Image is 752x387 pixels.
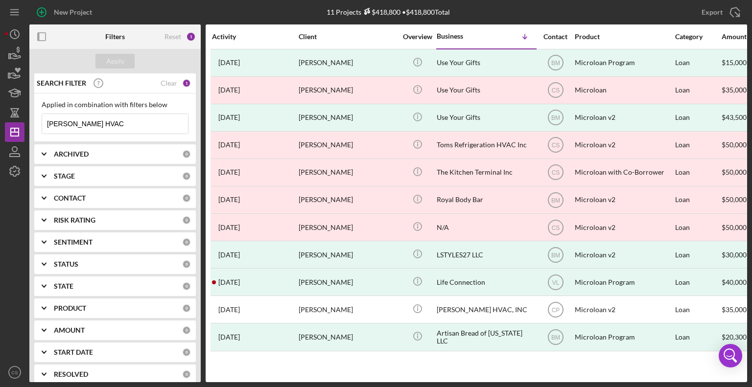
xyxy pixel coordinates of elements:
[437,242,535,268] div: LSTYLES27 LLC
[182,150,191,159] div: 0
[29,2,102,22] button: New Project
[95,54,135,68] button: Apply
[182,282,191,291] div: 0
[212,33,298,41] div: Activity
[299,33,397,41] div: Client
[551,169,560,176] text: CS
[675,324,721,350] div: Loan
[551,334,560,341] text: BM
[551,60,560,67] text: BM
[299,132,397,158] div: [PERSON_NAME]
[575,242,673,268] div: Microloan v2
[675,77,721,103] div: Loan
[575,132,673,158] div: Microloan v2
[54,304,86,312] b: PRODUCT
[218,196,240,204] time: 2024-11-21 01:00
[575,105,673,131] div: Microloan v2
[105,33,125,41] b: Filters
[218,141,240,149] time: 2025-07-01 14:51
[437,269,535,295] div: Life Connection
[675,159,721,185] div: Loan
[182,216,191,225] div: 0
[575,214,673,240] div: Microloan v2
[182,79,191,88] div: 1
[299,50,397,76] div: [PERSON_NAME]
[182,370,191,379] div: 0
[551,114,560,121] text: BM
[54,172,75,180] b: STAGE
[719,344,742,367] div: Open Intercom Messenger
[54,348,93,356] b: START DATE
[575,187,673,213] div: Microloan v2
[182,304,191,313] div: 0
[182,172,191,181] div: 0
[437,105,535,131] div: Use Your Gifts
[161,79,177,87] div: Clear
[218,168,240,176] time: 2023-04-24 16:00
[437,214,535,240] div: N/A
[551,142,560,149] text: CS
[299,296,397,322] div: [PERSON_NAME]
[399,33,436,41] div: Overview
[54,326,85,334] b: AMOUNT
[675,269,721,295] div: Loan
[182,238,191,247] div: 0
[54,282,73,290] b: STATE
[54,150,89,158] b: ARCHIVED
[537,33,574,41] div: Contact
[5,363,24,382] button: CS
[299,242,397,268] div: [PERSON_NAME]
[437,324,535,350] div: Artisan Bread of [US_STATE] LLC
[675,33,721,41] div: Category
[54,260,78,268] b: STATUS
[182,194,191,203] div: 0
[299,324,397,350] div: [PERSON_NAME]
[702,2,723,22] div: Export
[54,238,93,246] b: SENTIMENT
[551,251,560,258] text: BM
[551,197,560,204] text: BM
[437,77,535,103] div: Use Your Gifts
[182,348,191,357] div: 0
[437,132,535,158] div: Toms Refrigeration HVAC Inc
[186,32,196,42] div: 1
[299,77,397,103] div: [PERSON_NAME]
[299,214,397,240] div: [PERSON_NAME]
[437,187,535,213] div: Royal Body Bar
[42,101,188,109] div: Applied in combination with filters below
[692,2,747,22] button: Export
[675,187,721,213] div: Loan
[218,278,240,286] time: 2022-04-18 21:17
[675,105,721,131] div: Loan
[675,214,721,240] div: Loan
[437,296,535,322] div: [PERSON_NAME] HVAC, INC
[327,8,450,16] div: 11 Projects • $418,800 Total
[218,86,240,94] time: 2024-02-10 16:46
[182,260,191,269] div: 0
[575,33,673,41] div: Product
[675,242,721,268] div: Loan
[218,224,240,231] time: 2024-03-01 02:15
[218,114,240,121] time: 2024-02-13 00:55
[675,296,721,322] div: Loan
[575,296,673,322] div: Microloan v2
[37,79,86,87] b: SEARCH FILTER
[575,269,673,295] div: Microloan Program
[106,54,124,68] div: Apply
[299,159,397,185] div: [PERSON_NAME]
[437,159,535,185] div: The Kitchen Terminal Inc
[218,333,240,341] time: 2022-12-14 05:54
[437,50,535,76] div: Use Your Gifts
[437,32,486,40] div: Business
[182,326,191,335] div: 0
[299,187,397,213] div: [PERSON_NAME]
[675,50,721,76] div: Loan
[11,370,18,375] text: CS
[54,370,88,378] b: RESOLVED
[575,77,673,103] div: Microloan
[218,251,240,259] time: 2023-12-01 23:24
[575,324,673,350] div: Microloan Program
[551,87,560,94] text: CS
[551,306,560,313] text: CP
[299,269,397,295] div: [PERSON_NAME]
